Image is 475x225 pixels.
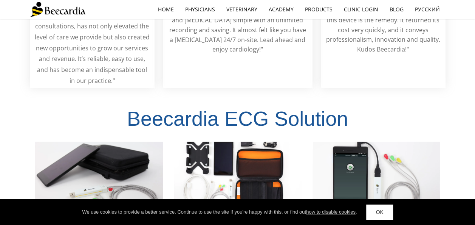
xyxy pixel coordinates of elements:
[179,1,221,18] a: Physicians
[384,1,409,18] a: Blog
[127,107,348,130] span: Beecardia ECG Solution
[152,1,179,18] a: home
[30,2,85,17] img: Beecardia
[338,1,384,18] a: Clinic Login
[306,209,356,215] a: how to disable cookies
[299,1,338,18] a: Products
[221,1,263,18] a: Veterinary
[366,205,393,220] a: OK
[82,208,357,216] div: We use cookies to provide a better service. Continue to use the site If you're happy with this, o...
[263,1,299,18] a: Academy
[409,1,446,18] a: Русский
